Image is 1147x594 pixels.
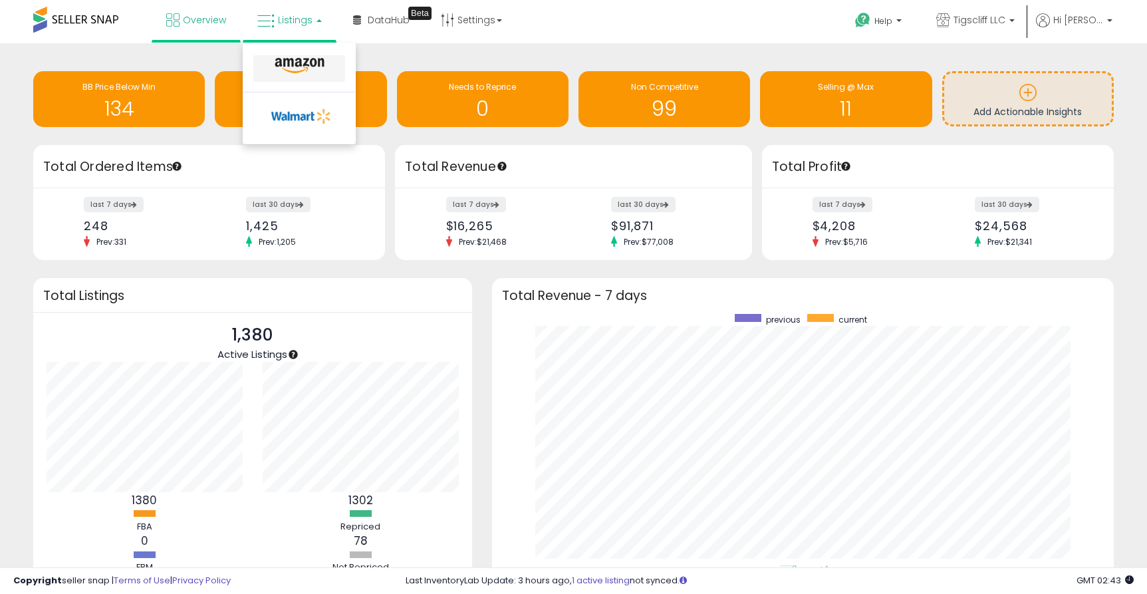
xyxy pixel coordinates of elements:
[246,219,362,233] div: 1,425
[252,236,303,247] span: Prev: 1,205
[1053,13,1103,27] span: Hi [PERSON_NAME]
[585,98,743,120] h1: 99
[874,15,892,27] span: Help
[408,7,432,20] div: Tooltip anchor
[819,236,874,247] span: Prev: $5,716
[611,219,729,233] div: $91,871
[183,13,226,27] span: Overview
[973,105,1082,118] span: Add Actionable Insights
[854,12,871,29] i: Get Help
[368,13,410,27] span: DataHub
[954,13,1005,27] span: Tigscliff LLC
[320,521,400,533] div: Repriced
[944,73,1112,124] a: Add Actionable Insights
[278,13,313,27] span: Listings
[90,236,133,247] span: Prev: 331
[43,158,375,176] h3: Total Ordered Items
[449,81,516,92] span: Needs to Reprice
[813,197,872,212] label: last 7 days
[246,197,311,212] label: last 30 days
[84,197,144,212] label: last 7 days
[40,98,198,120] h1: 134
[1036,13,1112,43] a: Hi [PERSON_NAME]
[13,574,62,587] strong: Copyright
[496,160,508,172] div: Tooltip anchor
[354,533,368,549] b: 78
[114,574,170,587] a: Terms of Use
[172,574,231,587] a: Privacy Policy
[572,574,630,587] a: 1 active listing
[43,291,462,301] h3: Total Listings
[397,71,569,127] a: Needs to Reprice 0
[104,561,184,574] div: FBM
[631,81,698,92] span: Non Competitive
[766,314,801,325] span: previous
[1077,574,1134,587] span: 2025-09-6 02:43 GMT
[217,347,287,361] span: Active Listings
[406,575,1134,587] div: Last InventoryLab Update: 3 hours ago, not synced.
[221,98,380,120] h1: 1
[33,71,205,127] a: BB Price Below Min 134
[975,219,1090,233] div: $24,568
[760,71,932,127] a: Selling @ Max 11
[404,98,562,120] h1: 0
[348,492,373,508] b: 1302
[320,561,400,574] div: Not Repriced
[981,236,1039,247] span: Prev: $21,341
[611,197,676,212] label: last 30 days
[13,575,231,587] div: seller snap | |
[215,71,386,127] a: Inventory Age 1
[844,2,915,43] a: Help
[446,197,506,212] label: last 7 days
[452,236,513,247] span: Prev: $21,468
[813,219,928,233] div: $4,208
[141,533,148,549] b: 0
[975,197,1039,212] label: last 30 days
[446,219,564,233] div: $16,265
[84,219,199,233] div: 248
[818,81,874,92] span: Selling @ Max
[840,160,852,172] div: Tooltip anchor
[82,81,156,92] span: BB Price Below Min
[502,291,1104,301] h3: Total Revenue - 7 days
[680,576,687,585] i: Click here to read more about un-synced listings.
[578,71,750,127] a: Non Competitive 99
[287,349,299,361] div: Tooltip anchor
[772,158,1104,176] h3: Total Profit
[171,160,183,172] div: Tooltip anchor
[217,323,287,348] p: 1,380
[104,521,184,533] div: FBA
[617,236,680,247] span: Prev: $77,008
[132,492,157,508] b: 1380
[767,98,925,120] h1: 11
[405,158,742,176] h3: Total Revenue
[838,314,867,325] span: current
